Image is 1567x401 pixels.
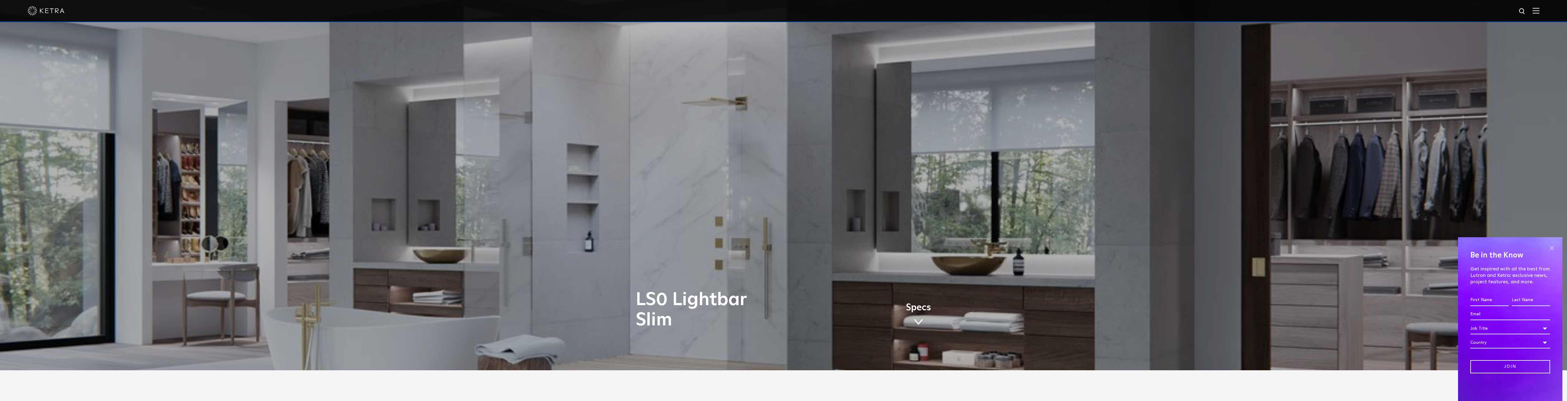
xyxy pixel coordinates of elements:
a: Specs [906,303,931,327]
input: First Name [1470,294,1509,306]
p: Get inspired with all the best from Lutron and Ketra: exclusive news, project features, and more. [1470,266,1550,285]
div: Job Title [1470,323,1550,334]
img: Hamburger%20Nav.svg [1533,8,1539,14]
span: Specs [906,303,931,312]
input: Last Name [1512,294,1550,306]
input: Join [1470,360,1550,373]
h1: LS0 Lightbar Slim [636,290,809,330]
h4: Be in the Know [1470,250,1550,261]
input: Email [1470,309,1550,320]
img: search icon [1519,8,1526,15]
img: ketra-logo-2019-white [28,6,64,15]
div: Country [1470,337,1550,348]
